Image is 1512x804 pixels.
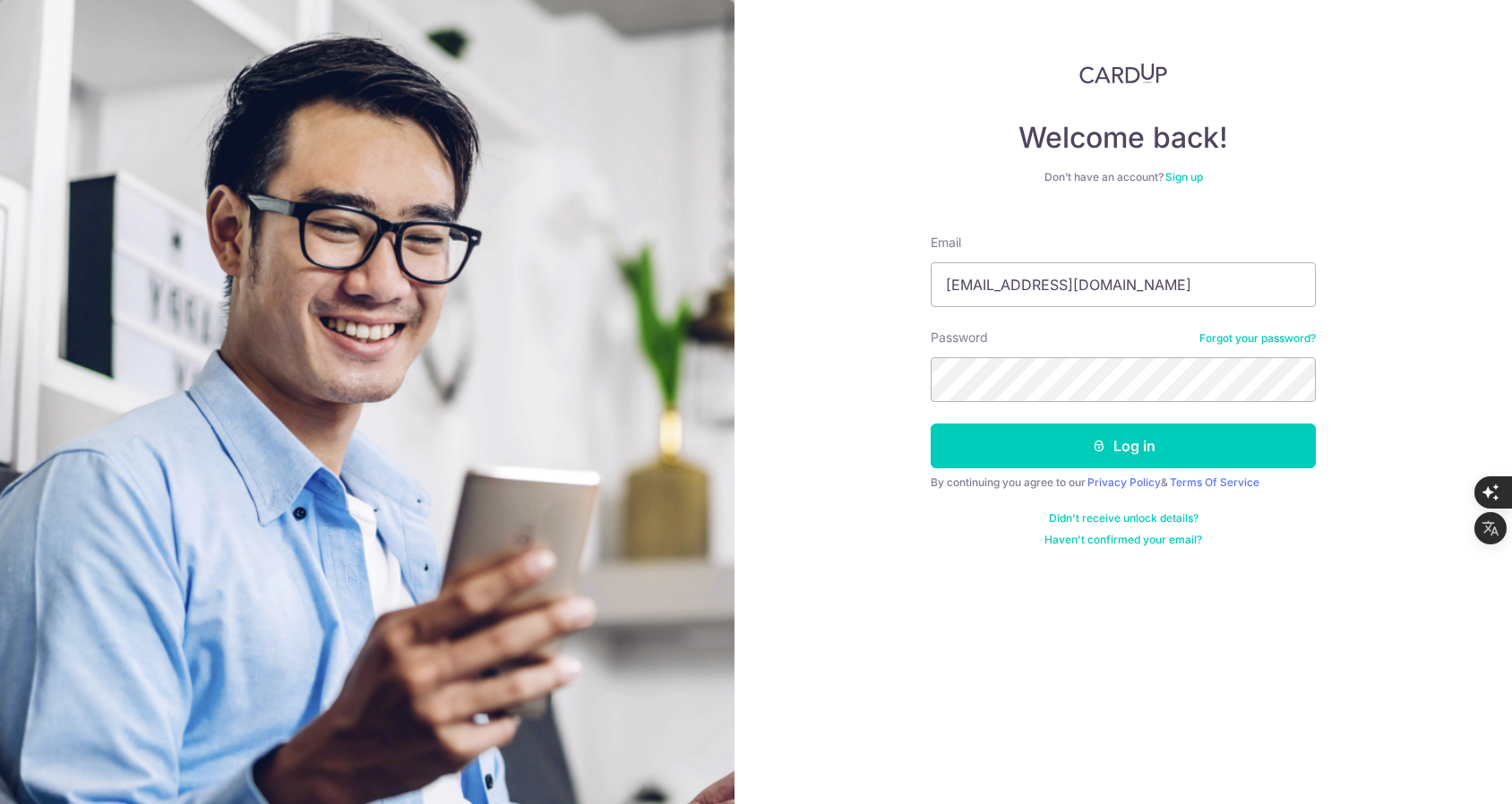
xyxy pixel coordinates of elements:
button: Log in [931,423,1316,468]
a: Didn't receive unlock details? [1049,511,1198,526]
img: CardUp Logo [1079,63,1167,84]
a: Forgot your password? [1199,331,1316,346]
div: Don’t have an account? [931,170,1316,184]
a: Privacy Policy [1087,475,1161,489]
a: Haven't confirmed your email? [1044,533,1202,547]
h4: Welcome back! [931,120,1316,156]
div: By continuing you agree to our & [931,475,1316,490]
label: Email [931,234,961,252]
input: Enter your Email [931,262,1316,307]
label: Password [931,329,988,346]
a: Sign up [1165,170,1203,184]
a: Terms Of Service [1170,475,1259,489]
